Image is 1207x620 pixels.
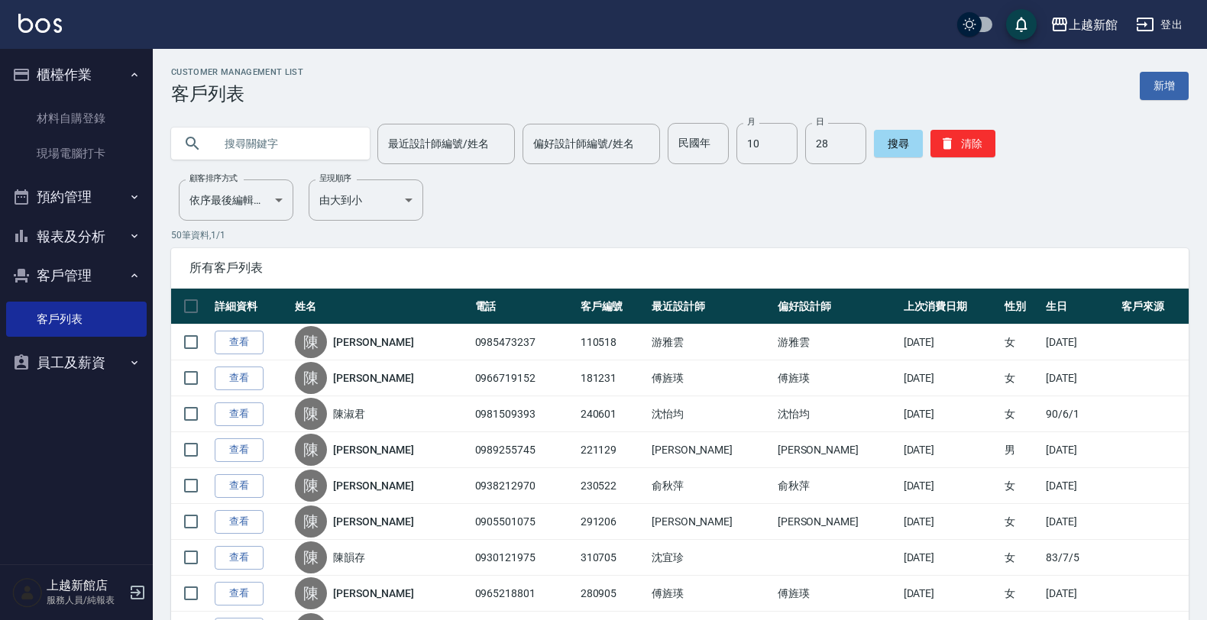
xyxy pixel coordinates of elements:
button: 搜尋 [874,130,923,157]
a: 查看 [215,474,264,498]
a: [PERSON_NAME] [333,586,414,601]
button: 櫃檯作業 [6,55,147,95]
th: 詳細資料 [211,289,291,325]
td: 女 [1001,576,1042,612]
td: 0938212970 [471,468,577,504]
td: 0905501075 [471,504,577,540]
button: 客戶管理 [6,256,147,295]
th: 電話 [471,289,577,325]
td: [PERSON_NAME] [774,432,900,468]
div: 由大到小 [309,179,423,221]
td: 沈怡均 [774,396,900,432]
td: [DATE] [1042,468,1118,504]
td: [DATE] [1042,432,1118,468]
a: 現場電腦打卡 [6,136,147,171]
h5: 上越新館店 [47,578,125,593]
a: 查看 [215,402,264,426]
td: [DATE] [900,432,1002,468]
td: 傅旌瑛 [648,360,774,396]
a: 查看 [215,510,264,534]
td: 310705 [577,540,648,576]
span: 所有客戶列表 [189,260,1170,276]
td: [DATE] [900,360,1002,396]
h2: Customer Management List [171,67,303,77]
td: 221129 [577,432,648,468]
img: Logo [18,14,62,33]
td: 280905 [577,576,648,612]
p: 服務人員/純報表 [47,593,125,607]
a: [PERSON_NAME] [333,514,414,529]
label: 日 [816,116,824,128]
button: 報表及分析 [6,217,147,257]
td: 0965218801 [471,576,577,612]
button: 上越新館 [1044,9,1124,40]
td: 0989255745 [471,432,577,468]
a: 材料自購登錄 [6,101,147,136]
button: 登出 [1130,11,1189,39]
a: 客戶列表 [6,302,147,337]
td: 0981509393 [471,396,577,432]
td: 0966719152 [471,360,577,396]
td: [DATE] [1042,360,1118,396]
a: 查看 [215,367,264,390]
td: [DATE] [900,396,1002,432]
div: 依序最後編輯時間 [179,179,293,221]
td: 沈宜珍 [648,540,774,576]
a: 陳韻存 [333,550,365,565]
button: save [1006,9,1037,40]
td: [DATE] [900,325,1002,360]
td: [PERSON_NAME] [774,504,900,540]
div: 陳 [295,326,327,358]
td: 傅旌瑛 [648,576,774,612]
div: 陳 [295,505,327,538]
div: 陳 [295,434,327,466]
td: 女 [1001,540,1042,576]
th: 生日 [1042,289,1118,325]
td: 110518 [577,325,648,360]
td: 傅旌瑛 [774,576,900,612]
a: [PERSON_NAME] [333,334,414,350]
td: 女 [1001,325,1042,360]
td: 游雅雲 [648,325,774,360]
button: 員工及薪資 [6,343,147,383]
th: 姓名 [291,289,471,325]
td: 游雅雲 [774,325,900,360]
a: 查看 [215,438,264,462]
td: 男 [1001,432,1042,468]
th: 客戶編號 [577,289,648,325]
td: [PERSON_NAME] [648,504,774,540]
button: 清除 [930,130,995,157]
p: 50 筆資料, 1 / 1 [171,228,1189,242]
td: 俞秋萍 [774,468,900,504]
td: 291206 [577,504,648,540]
h3: 客戶列表 [171,83,303,105]
a: 查看 [215,546,264,570]
th: 最近設計師 [648,289,774,325]
a: 查看 [215,582,264,605]
td: 90/6/1 [1042,396,1118,432]
a: [PERSON_NAME] [333,442,414,457]
td: 230522 [577,468,648,504]
div: 陳 [295,362,327,394]
div: 陳 [295,541,327,573]
th: 偏好設計師 [774,289,900,325]
td: 0985473237 [471,325,577,360]
img: Person [12,577,43,608]
td: [DATE] [1042,325,1118,360]
td: 女 [1001,360,1042,396]
td: 83/7/5 [1042,540,1118,576]
td: [DATE] [900,468,1002,504]
a: 查看 [215,331,264,354]
td: [PERSON_NAME] [648,432,774,468]
button: 預約管理 [6,177,147,217]
div: 陳 [295,398,327,430]
th: 上次消費日期 [900,289,1002,325]
td: 女 [1001,468,1042,504]
td: 沈怡均 [648,396,774,432]
td: 俞秋萍 [648,468,774,504]
a: 新增 [1140,72,1189,100]
a: 陳淑君 [333,406,365,421]
label: 呈現順序 [319,173,351,184]
label: 月 [747,116,755,128]
td: 女 [1001,504,1042,540]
